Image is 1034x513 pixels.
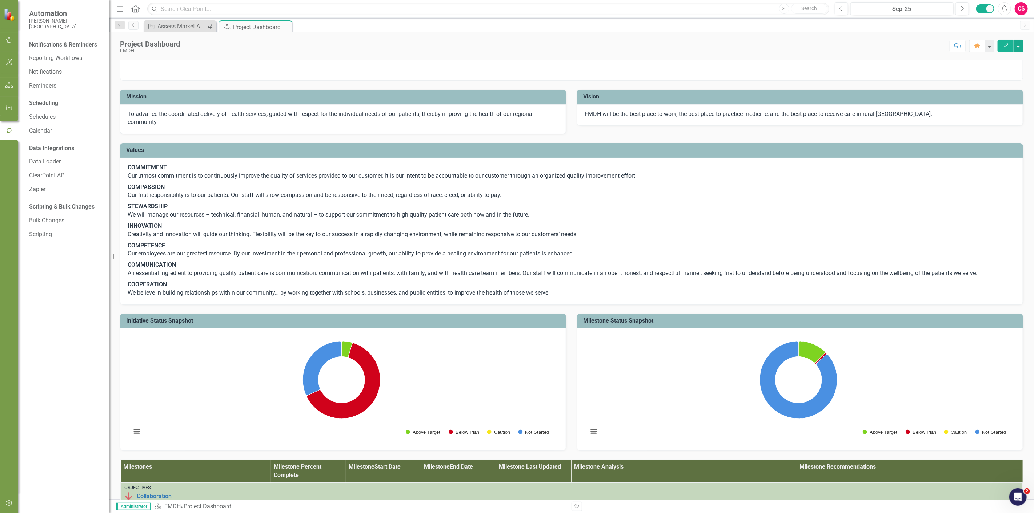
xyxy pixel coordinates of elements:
[29,9,102,18] span: Automation
[184,503,231,510] div: Project Dashboard
[307,343,380,419] path: Below Plan, 14.
[128,334,558,443] div: Chart. Highcharts interactive chart.
[128,203,168,210] strong: STEWARDSHIP
[128,334,556,443] svg: Interactive chart
[128,242,165,249] strong: COMPETENCE
[132,426,142,436] button: View chart menu, Chart
[128,201,1015,221] p: We will manage our resources – technical, financial, human, and natural – to support our commitme...
[801,5,817,11] span: Search
[128,163,1015,182] p: Our utmost commitment is to continuously improve the quality of services provided to our customer...
[121,482,1023,503] td: Double-Click to Edit Right Click for Context Menu
[853,5,951,13] div: Sep-25
[816,354,827,364] path: Caution, 0.
[1024,488,1030,494] span: 2
[157,22,205,31] div: Assess Market Awareness of Current Services
[850,2,954,15] button: Sep-25
[456,430,479,435] text: Below Plan
[29,18,102,30] small: [PERSON_NAME][GEOGRAPHIC_DATA]
[29,185,102,194] a: Zapier
[120,48,180,53] div: FMDH
[126,318,562,324] h3: Initiative Status Snapshot
[29,217,102,225] a: Bulk Changes
[29,99,58,108] div: Scheduling
[145,22,205,31] a: Assess Market Awareness of Current Services
[137,493,1019,500] a: Collaboration
[128,221,1015,240] p: Creativity and innovation will guide our thinking. Flexibility will be the key to our success in ...
[164,503,181,510] a: FMDH
[341,341,352,357] path: Above Target, 1.
[124,492,133,501] img: Below Plan
[128,281,167,288] strong: COOPERATION
[29,127,102,135] a: Calendar
[306,389,321,396] path: Caution, 0.
[29,144,74,153] div: Data Integrations
[906,429,936,435] button: Show Below Plan
[487,429,510,435] button: Show Caution
[1015,2,1028,15] button: CS
[128,279,1015,297] p: We believe in building relationships within our community… by working together with schools, busi...
[449,429,479,435] button: Show Below Plan
[120,40,180,48] div: Project Dashboard
[760,341,837,419] path: Not Started, 105.
[863,429,897,435] button: Show Above Target
[406,429,440,435] button: Show Above Target
[29,230,102,239] a: Scripting
[147,3,829,15] input: Search ClearPoint...
[29,158,102,166] a: Data Loader
[29,41,97,49] div: Notifications & Reminders
[585,334,1015,443] div: Chart. Highcharts interactive chart.
[128,259,1015,279] p: An essential ingredient to providing quality patient care is communication: communication with pa...
[583,93,1019,100] h3: Vision
[128,183,165,190] strong: COMPASSION
[798,341,825,363] path: Above Target, 15.
[128,222,162,229] strong: INNOVATION
[815,353,827,364] path: Below Plan, 1.
[128,182,1015,201] p: Our first responsibility is to our patients. Our staff will show compassion and be responsive to ...
[154,502,566,511] div: »
[913,430,936,435] text: Below Plan
[588,426,598,436] button: View chart menu, Chart
[128,164,167,171] strong: COMMITMENT
[585,334,1013,443] svg: Interactive chart
[791,4,827,14] button: Search
[29,203,95,211] div: Scripting & Bulk Changes
[975,429,1006,435] button: Show Not Started
[126,147,1019,153] h3: Values
[3,8,17,21] img: ClearPoint Strategy
[29,171,102,180] a: ClearPoint API
[128,110,558,127] p: To advance the coordinated delivery of health services, guided with respect for the individual ne...
[29,68,102,76] a: Notifications
[29,54,102,62] a: Reporting Workflows
[583,318,1019,324] h3: Milestone Status Snapshot
[29,113,102,121] a: Schedules
[518,429,549,435] button: Show Not Started
[944,429,967,435] button: Show Caution
[29,82,102,90] a: Reminders
[128,240,1015,260] p: Our employees are our greatest resource. By our investment in their personal and professional gro...
[126,93,562,100] h3: Mission
[128,261,176,268] strong: COMMUNICATION
[116,503,151,510] span: Administrator
[1009,488,1027,506] iframe: Intercom live chat
[585,110,1015,118] p: FMDH will be the best place to work, the best place to practice medicine, and the best place to r...
[233,23,290,32] div: Project Dashboard
[124,485,1019,490] div: Objectives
